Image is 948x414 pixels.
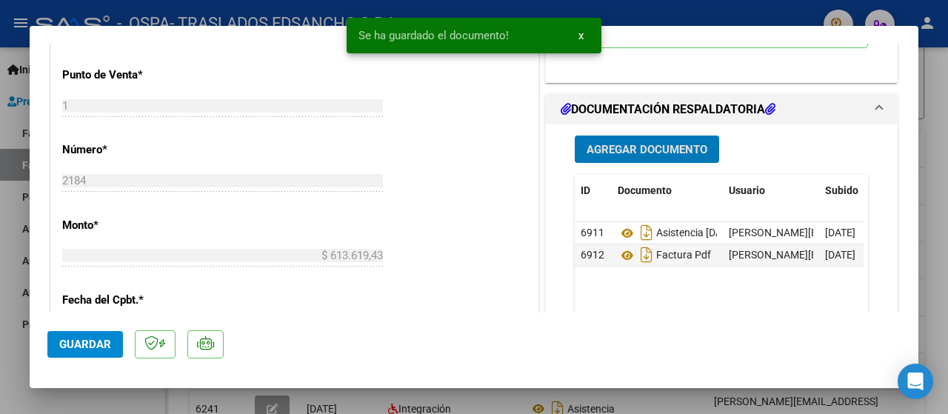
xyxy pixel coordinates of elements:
[567,22,595,49] button: x
[581,227,604,238] span: 6911
[637,243,656,267] i: Descargar documento
[618,184,672,196] span: Documento
[581,249,604,261] span: 6912
[618,227,736,239] span: Asistencia [DATE]
[575,175,612,207] datatable-header-cell: ID
[637,221,656,244] i: Descargar documento
[581,184,590,196] span: ID
[898,364,933,399] div: Open Intercom Messenger
[47,331,123,358] button: Guardar
[561,101,775,118] h1: DOCUMENTACIÓN RESPALDATORIA
[62,292,201,309] p: Fecha del Cpbt.
[62,141,201,158] p: Número
[618,250,711,261] span: Factura Pdf
[825,184,858,196] span: Subido
[59,338,111,351] span: Guardar
[729,184,765,196] span: Usuario
[575,136,719,163] button: Agregar Documento
[587,143,707,156] span: Agregar Documento
[546,95,897,124] mat-expansion-panel-header: DOCUMENTACIÓN RESPALDATORIA
[358,28,509,43] span: Se ha guardado el documento!
[62,67,201,84] p: Punto de Venta
[578,29,584,42] span: x
[62,217,201,234] p: Monto
[825,249,855,261] span: [DATE]
[723,175,819,207] datatable-header-cell: Usuario
[819,175,893,207] datatable-header-cell: Subido
[825,227,855,238] span: [DATE]
[612,175,723,207] datatable-header-cell: Documento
